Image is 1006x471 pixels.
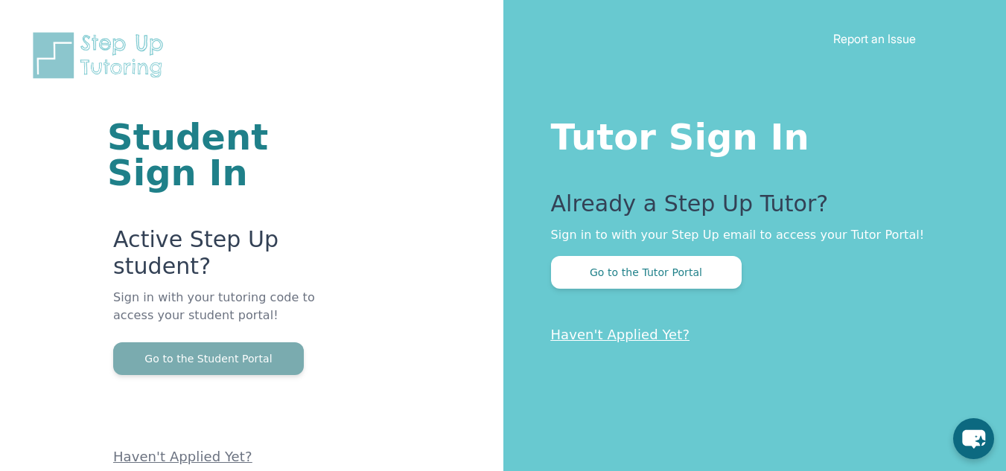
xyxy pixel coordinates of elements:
h1: Tutor Sign In [551,113,947,155]
button: Go to the Tutor Portal [551,256,742,289]
p: Sign in to with your Step Up email to access your Tutor Portal! [551,226,947,244]
a: Go to the Tutor Portal [551,265,742,279]
a: Haven't Applied Yet? [113,449,252,464]
h1: Student Sign In [107,119,325,190]
button: chat-button [953,418,994,459]
p: Sign in with your tutoring code to access your student portal! [113,289,325,342]
p: Active Step Up student? [113,226,325,289]
a: Go to the Student Portal [113,351,304,365]
p: Already a Step Up Tutor? [551,190,947,226]
a: Report an Issue [833,31,916,46]
a: Haven't Applied Yet? [551,327,690,342]
button: Go to the Student Portal [113,342,304,375]
img: Step Up Tutoring horizontal logo [30,30,173,81]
